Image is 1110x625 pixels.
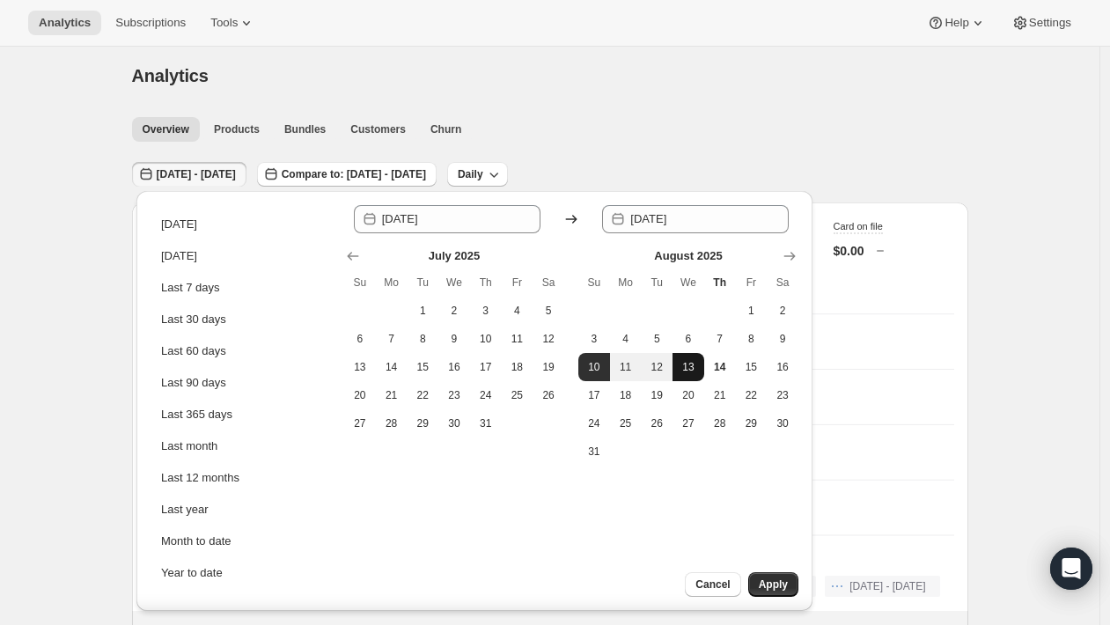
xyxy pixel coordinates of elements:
[39,16,91,30] span: Analytics
[445,416,463,430] span: 30
[407,325,438,353] button: Tuesday July 8 2025
[414,388,431,402] span: 22
[470,381,502,409] button: Thursday July 24 2025
[161,469,239,487] div: Last 12 months
[28,11,101,35] button: Analytics
[610,353,642,381] button: Monday August 11 2025
[711,360,729,374] span: 14
[383,276,401,290] span: Mo
[157,167,236,181] span: [DATE] - [DATE]
[916,11,996,35] button: Help
[743,416,761,430] span: 29
[509,304,526,318] span: 4
[284,122,326,136] span: Bundles
[540,276,557,290] span: Sa
[578,409,610,437] button: Sunday August 24 2025
[585,416,603,430] span: 24
[767,381,798,409] button: Saturday August 23 2025
[585,445,603,459] span: 31
[156,527,332,555] button: Month to date
[376,353,408,381] button: Monday July 14 2025
[743,360,761,374] span: 15
[641,268,673,297] th: Tuesday
[161,501,208,518] div: Last year
[774,360,791,374] span: 16
[641,353,673,381] button: Tuesday August 12 2025
[156,210,332,239] button: [DATE]
[743,276,761,290] span: Fr
[617,388,635,402] span: 18
[767,325,798,353] button: Saturday August 9 2025
[578,325,610,353] button: Sunday August 3 2025
[438,381,470,409] button: Wednesday July 23 2025
[351,276,369,290] span: Su
[610,268,642,297] th: Monday
[610,325,642,353] button: Monday August 4 2025
[736,353,768,381] button: Friday August 15 2025
[383,360,401,374] span: 14
[704,353,736,381] button: Today Thursday August 14 2025
[351,388,369,402] span: 20
[617,416,635,430] span: 25
[156,559,332,587] button: Year to date
[617,360,635,374] span: 11
[648,360,665,374] span: 12
[578,381,610,409] button: Sunday August 17 2025
[438,297,470,325] button: Wednesday July 2 2025
[414,416,431,430] span: 29
[477,360,495,374] span: 17
[350,122,406,136] span: Customers
[774,304,791,318] span: 2
[585,332,603,346] span: 3
[502,353,533,381] button: Friday July 18 2025
[438,353,470,381] button: Wednesday July 16 2025
[834,221,883,232] span: Card on file
[743,388,761,402] span: 22
[610,381,642,409] button: Monday August 18 2025
[774,388,791,402] span: 23
[477,416,495,430] span: 31
[585,276,603,290] span: Su
[849,579,925,593] span: [DATE] - [DATE]
[470,409,502,437] button: Thursday July 31 2025
[351,416,369,430] span: 27
[680,388,697,402] span: 20
[161,437,217,455] div: Last month
[685,572,740,597] button: Cancel
[156,432,332,460] button: Last month
[673,268,704,297] th: Wednesday
[445,304,463,318] span: 2
[774,416,791,430] span: 30
[767,353,798,381] button: Saturday August 16 2025
[257,162,437,187] button: Compare to: [DATE] - [DATE]
[774,332,791,346] span: 9
[344,268,376,297] th: Sunday
[502,268,533,297] th: Friday
[673,325,704,353] button: Wednesday August 6 2025
[825,576,939,597] button: [DATE] - [DATE]
[641,381,673,409] button: Tuesday August 19 2025
[407,268,438,297] th: Tuesday
[210,16,238,30] span: Tools
[648,416,665,430] span: 26
[759,577,788,592] span: Apply
[282,167,426,181] span: Compare to: [DATE] - [DATE]
[430,122,461,136] span: Churn
[376,268,408,297] th: Monday
[673,409,704,437] button: Wednesday August 27 2025
[161,406,232,423] div: Last 365 days
[711,388,729,402] span: 21
[376,381,408,409] button: Monday July 21 2025
[648,388,665,402] span: 19
[470,353,502,381] button: Thursday July 17 2025
[743,332,761,346] span: 8
[376,325,408,353] button: Monday July 7 2025
[743,304,761,318] span: 1
[1050,548,1092,590] div: Open Intercom Messenger
[711,332,729,346] span: 7
[578,353,610,381] button: Start of range Sunday August 10 2025
[344,409,376,437] button: Sunday July 27 2025
[617,276,635,290] span: Mo
[704,381,736,409] button: Thursday August 21 2025
[414,360,431,374] span: 15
